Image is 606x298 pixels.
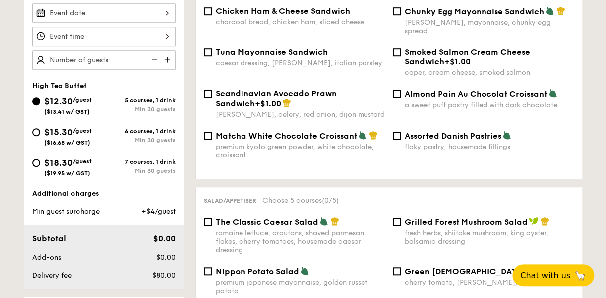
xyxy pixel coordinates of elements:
span: Salad/Appetiser [204,197,256,204]
div: Additional charges [32,189,176,199]
span: Scandinavian Avocado Prawn Sandwich [216,89,337,108]
img: icon-reduce.1d2dbef1.svg [146,50,161,69]
div: Min 30 guests [104,137,176,144]
div: a sweet puff pastry filled with dark chocolate [405,101,574,109]
img: icon-vegetarian.fe4039eb.svg [319,217,328,226]
span: /guest [73,127,92,134]
input: $12.30/guest($13.41 w/ GST)5 courses, 1 drinkMin 30 guests [32,97,40,105]
div: fresh herbs, shiitake mushroom, king oyster, balsamic dressing [405,229,574,246]
span: +$4/guest [141,207,175,216]
span: Chunky Egg Mayonnaise Sandwich [405,7,544,16]
div: Min 30 guests [104,167,176,174]
span: 🦙 [574,270,586,281]
span: $18.30 [44,157,73,168]
button: Chat with us🦙 [512,264,594,286]
span: +$1.00 [255,99,281,108]
div: flaky pastry, housemade fillings [405,143,574,151]
img: icon-chef-hat.a58ddaea.svg [330,217,339,226]
span: ($19.95 w/ GST) [44,170,90,177]
input: Number of guests [32,50,176,70]
input: Nippon Potato Saladpremium japanese mayonnaise, golden russet potato [204,267,212,275]
img: icon-vegetarian.fe4039eb.svg [502,131,511,140]
span: Matcha White Chocolate Croissant [216,131,357,141]
input: Almond Pain Au Chocolat Croissanta sweet puff pastry filled with dark chocolate [393,90,401,98]
img: icon-vegetarian.fe4039eb.svg [358,131,367,140]
div: premium kyoto green powder, white chocolate, croissant [216,143,385,159]
span: Smoked Salmon Cream Cheese Sandwich [405,47,530,66]
div: charcoal bread, chicken ham, sliced cheese [216,18,385,26]
img: icon-chef-hat.a58ddaea.svg [556,6,565,15]
img: icon-chef-hat.a58ddaea.svg [369,131,378,140]
span: $80.00 [152,271,175,280]
span: $0.00 [156,253,175,262]
input: Assorted Danish Pastriesflaky pastry, housemade fillings [393,132,401,140]
input: Smoked Salmon Cream Cheese Sandwich+$1.00caper, cream cheese, smoked salmon [393,48,401,56]
input: $18.30/guest($19.95 w/ GST)7 courses, 1 drinkMin 30 guests [32,159,40,167]
span: Choose 5 courses [262,196,339,205]
img: icon-vegetarian.fe4039eb.svg [548,89,557,98]
img: icon-chef-hat.a58ddaea.svg [282,98,291,107]
input: The Classic Caesar Saladromaine lettuce, croutons, shaved parmesan flakes, cherry tomatoes, house... [204,218,212,226]
span: Subtotal [32,234,66,243]
input: Green [DEMOGRAPHIC_DATA] Saladcherry tomato, [PERSON_NAME], feta cheese [393,267,401,275]
span: Assorted Danish Pastries [405,131,501,141]
div: Min 30 guests [104,106,176,113]
span: ($13.41 w/ GST) [44,108,90,115]
span: Almond Pain Au Chocolat Croissant [405,89,547,99]
span: Nippon Potato Salad [216,267,299,276]
span: +$1.00 [444,57,471,66]
span: Tuna Mayonnaise Sandwich [216,47,328,57]
span: $0.00 [153,234,175,243]
div: 5 courses, 1 drink [104,97,176,104]
img: icon-vegan.f8ff3823.svg [529,217,539,226]
input: Event date [32,3,176,23]
span: The Classic Caesar Salad [216,217,318,227]
span: Chat with us [520,271,570,280]
input: Event time [32,27,176,46]
span: $15.30 [44,127,73,138]
span: Min guest surcharge [32,207,100,216]
div: [PERSON_NAME], mayonnaise, chunky egg spread [405,18,574,35]
div: premium japanese mayonnaise, golden russet potato [216,278,385,295]
span: /guest [73,158,92,165]
div: caesar dressing, [PERSON_NAME], italian parsley [216,59,385,67]
span: $12.30 [44,96,73,107]
span: Grilled Forest Mushroom Salad [405,217,528,227]
span: High Tea Buffet [32,82,87,90]
input: Matcha White Chocolate Croissantpremium kyoto green powder, white chocolate, croissant [204,132,212,140]
img: icon-vegetarian.fe4039eb.svg [545,6,554,15]
input: Chunky Egg Mayonnaise Sandwich[PERSON_NAME], mayonnaise, chunky egg spread [393,7,401,15]
input: Tuna Mayonnaise Sandwichcaesar dressing, [PERSON_NAME], italian parsley [204,48,212,56]
span: Chicken Ham & Cheese Sandwich [216,6,350,16]
div: cherry tomato, [PERSON_NAME], feta cheese [405,278,574,287]
img: icon-vegetarian.fe4039eb.svg [300,266,309,275]
div: caper, cream cheese, smoked salmon [405,68,574,77]
span: /guest [73,96,92,103]
img: icon-chef-hat.a58ddaea.svg [540,217,549,226]
div: romaine lettuce, croutons, shaved parmesan flakes, cherry tomatoes, housemade caesar dressing [216,229,385,254]
span: Green [DEMOGRAPHIC_DATA] Salad [405,267,550,276]
input: $15.30/guest($16.68 w/ GST)6 courses, 1 drinkMin 30 guests [32,128,40,136]
input: Scandinavian Avocado Prawn Sandwich+$1.00[PERSON_NAME], celery, red onion, dijon mustard [204,90,212,98]
span: ($16.68 w/ GST) [44,139,90,146]
span: (0/5) [322,196,339,205]
img: icon-add.58712e84.svg [161,50,176,69]
span: Add-ons [32,253,61,262]
input: Chicken Ham & Cheese Sandwichcharcoal bread, chicken ham, sliced cheese [204,7,212,15]
span: Delivery fee [32,271,72,280]
div: 7 courses, 1 drink [104,158,176,165]
input: Grilled Forest Mushroom Saladfresh herbs, shiitake mushroom, king oyster, balsamic dressing [393,218,401,226]
div: 6 courses, 1 drink [104,128,176,135]
div: [PERSON_NAME], celery, red onion, dijon mustard [216,110,385,119]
